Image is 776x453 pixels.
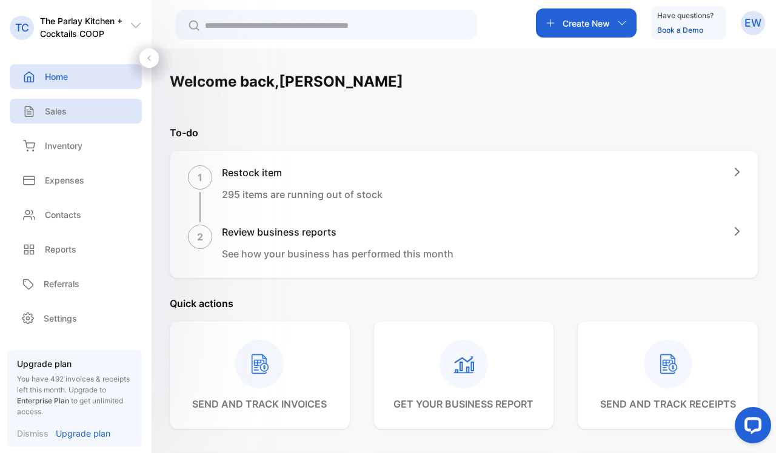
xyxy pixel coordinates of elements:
p: send and track invoices [192,397,327,411]
h1: Welcome back, [PERSON_NAME] [170,71,403,93]
p: Create New [563,17,610,30]
h1: Review business reports [222,225,453,239]
h1: Restock item [222,165,383,180]
p: Home [45,70,68,83]
span: Upgrade to to get unlimited access. [17,385,123,416]
p: To-do [170,125,758,140]
p: Referrals [44,277,79,290]
a: Book a Demo [657,25,703,35]
button: Create New [536,8,637,38]
p: Upgrade plan [56,427,110,440]
p: See how your business has performed this month [222,246,453,261]
p: Contacts [45,208,81,221]
p: Settings [44,312,77,325]
p: Quick actions [170,296,758,311]
p: Upgrade plan [17,357,132,370]
p: EW [744,15,761,31]
p: You have 492 invoices & receipts left this month. [17,374,132,417]
button: EW [741,8,765,38]
span: Enterprise Plan [17,396,69,405]
p: send and track receipts [600,397,736,411]
p: The Parlay Kitchen + Cocktails COOP [40,15,130,40]
p: 295 items are running out of stock [222,187,383,202]
p: 1 [198,170,202,185]
p: Sales [45,105,67,117]
iframe: LiveChat chat widget [725,402,776,453]
p: get your business report [393,397,533,411]
p: Expenses [45,174,84,187]
p: TC [15,20,29,36]
p: Have questions? [657,10,714,22]
a: Upgrade plan [48,427,110,440]
p: 2 [197,230,203,244]
p: Inventory [45,139,82,152]
p: Dismiss [17,427,48,440]
p: Reports [45,243,76,256]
